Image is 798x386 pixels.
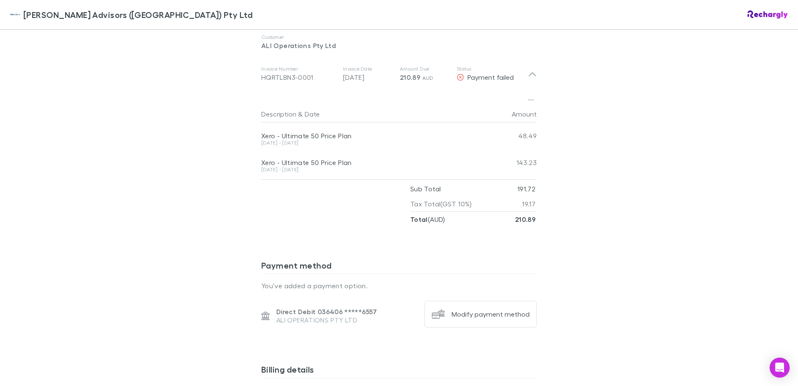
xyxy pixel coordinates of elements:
[343,66,393,72] p: Invoice Date
[261,140,487,145] div: [DATE] - [DATE]
[261,41,537,51] p: ALI Operations Pty Ltd
[276,307,377,316] p: Direct Debit 036406 ***** 6557
[261,132,487,140] div: Xero - Ultimate 50 Price Plan
[410,212,445,227] p: ( AUD )
[261,364,537,378] h3: Billing details
[747,10,788,19] img: Rechargly Logo
[261,260,537,274] h3: Payment method
[261,106,483,122] div: &
[261,72,336,82] div: HQRTLBN3-0001
[518,181,535,196] p: 191.72
[770,358,790,378] div: Open Intercom Messenger
[23,8,253,21] span: [PERSON_NAME] Advisors ([GEOGRAPHIC_DATA]) Pty Ltd
[424,301,537,328] button: Modify payment method
[276,316,377,324] p: ALI OPERATIONS PTY LTD
[487,122,537,149] div: 48.49
[261,158,487,167] div: Xero - Ultimate 50 Price Plan
[10,10,20,20] img: William Buck Advisors (WA) Pty Ltd's Logo
[261,34,537,41] p: Customer
[343,72,393,82] p: [DATE]
[261,281,537,291] p: You’ve added a payment option.
[305,106,320,122] button: Date
[261,167,487,172] div: [DATE] - [DATE]
[457,66,528,72] p: Status
[261,66,336,72] p: Invoice Number
[400,73,420,81] span: 210.89
[422,75,434,81] span: AUD
[515,215,535,223] strong: 210.89
[255,57,543,91] div: Invoice NumberHQRTLBN3-0001Invoice Date[DATE]Amount Due210.89 AUDStatusPayment failed
[522,196,535,211] p: 19.17
[487,149,537,176] div: 143.23
[261,106,296,122] button: Description
[432,307,445,321] img: Modify payment method's Logo
[410,196,472,211] p: Tax Total (GST 10%)
[400,66,450,72] p: Amount Due
[410,215,428,223] strong: Total
[452,310,530,318] div: Modify payment method
[467,73,514,81] span: Payment failed
[410,181,441,196] p: Sub Total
